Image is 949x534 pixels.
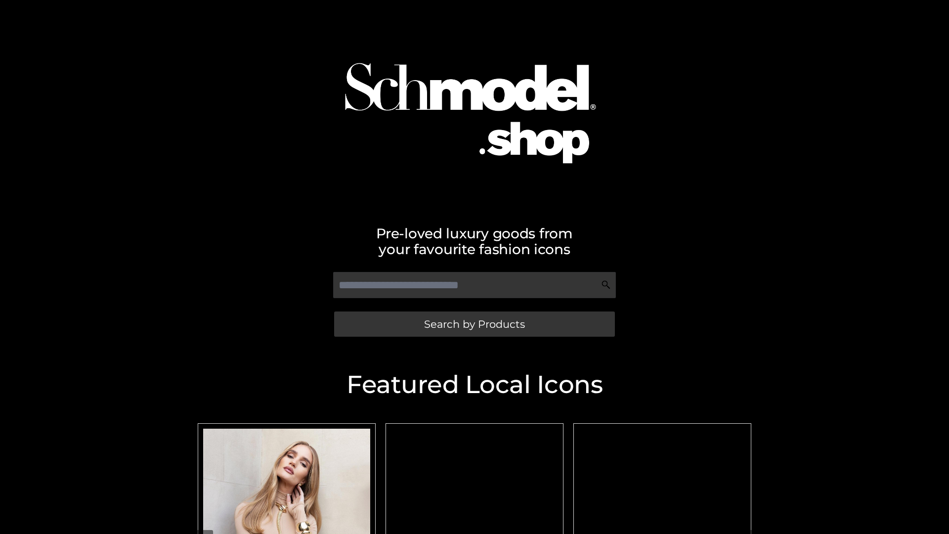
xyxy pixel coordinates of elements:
h2: Featured Local Icons​ [193,372,756,397]
img: Search Icon [601,280,611,290]
h2: Pre-loved luxury goods from your favourite fashion icons [193,225,756,257]
span: Search by Products [424,319,525,329]
a: Search by Products [334,311,615,337]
